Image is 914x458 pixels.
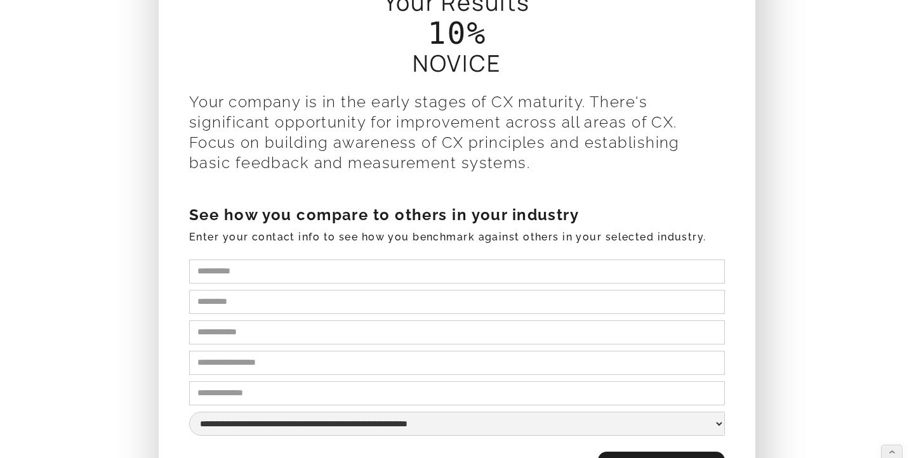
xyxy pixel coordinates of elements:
[427,15,486,51] code: %
[427,15,467,51] span: 10
[189,205,725,245] label: See how you compare to others in your industry
[189,92,725,173] label: Your company is in the early stages of CX maturity. There's significant opportunity for improveme...
[189,231,706,243] code: Enter your contact info to see how you benchmark against others in your selected industry.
